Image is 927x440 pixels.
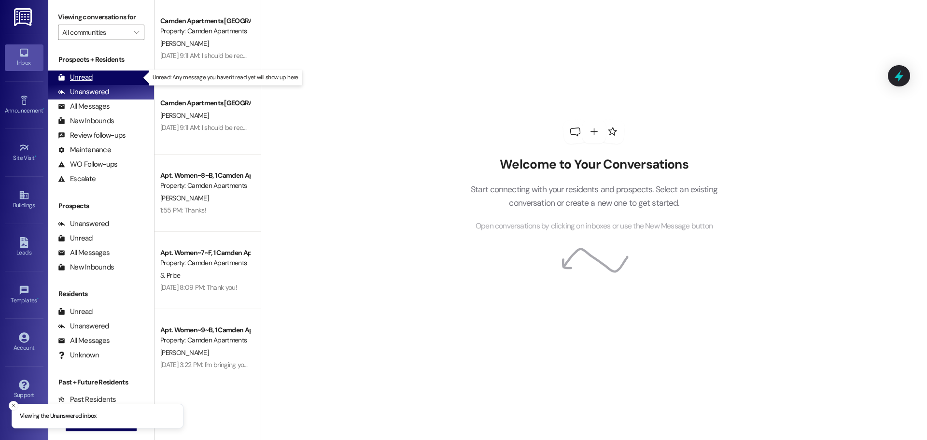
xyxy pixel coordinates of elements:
[476,220,713,232] span: Open conversations by clicking on inboxes or use the New Message button
[5,377,43,403] a: Support
[160,360,333,369] div: [DATE] 3:22 PM: I'm bringing you my procedure letter right now
[58,248,110,258] div: All Messages
[160,51,338,60] div: [DATE] 9:11 AM: I should be receiving the check in the mail [DATE].
[5,44,43,71] a: Inbox
[9,401,18,411] button: Close toast
[48,377,154,387] div: Past + Future Residents
[5,282,43,308] a: Templates •
[35,153,36,160] span: •
[58,321,109,331] div: Unanswered
[58,159,117,170] div: WO Follow-ups
[160,16,250,26] div: Camden Apartments [GEOGRAPHIC_DATA]
[160,271,180,280] span: S. Price
[58,350,99,360] div: Unknown
[48,201,154,211] div: Prospects
[160,325,250,335] div: Apt. Women~9~B, 1 Camden Apartments - Women
[58,72,93,83] div: Unread
[160,111,209,120] span: [PERSON_NAME]
[160,123,338,132] div: [DATE] 9:11 AM: I should be receiving the check in the mail [DATE].
[5,329,43,355] a: Account
[160,98,250,108] div: Camden Apartments [GEOGRAPHIC_DATA]
[160,26,250,36] div: Property: Camden Apartments
[58,116,114,126] div: New Inbounds
[160,283,237,292] div: [DATE] 8:09 PM: Thank you!
[160,348,209,357] span: [PERSON_NAME]
[43,106,44,113] span: •
[58,145,111,155] div: Maintenance
[58,219,109,229] div: Unanswered
[58,262,114,272] div: New Inbounds
[456,157,732,172] h2: Welcome to Your Conversations
[58,307,93,317] div: Unread
[48,289,154,299] div: Residents
[160,170,250,181] div: Apt. Women~8~B, 1 Camden Apartments - Women
[160,39,209,48] span: [PERSON_NAME]
[37,296,39,302] span: •
[58,101,110,112] div: All Messages
[160,335,250,345] div: Property: Camden Apartments
[20,412,97,421] p: Viewing the Unanswered inbox
[14,8,34,26] img: ResiDesk Logo
[5,140,43,166] a: Site Visit •
[62,25,129,40] input: All communities
[58,233,93,243] div: Unread
[58,10,144,25] label: Viewing conversations for
[160,181,250,191] div: Property: Camden Apartments
[5,234,43,260] a: Leads
[48,55,154,65] div: Prospects + Residents
[153,73,298,82] p: Unread: Any message you haven't read yet will show up here
[160,258,250,268] div: Property: Camden Apartments
[5,187,43,213] a: Buildings
[456,183,732,210] p: Start connecting with your residents and prospects. Select an existing conversation or create a n...
[134,28,139,36] i: 
[58,130,126,141] div: Review follow-ups
[58,336,110,346] div: All Messages
[58,174,96,184] div: Escalate
[160,248,250,258] div: Apt. Women~7~F, 1 Camden Apartments - Women
[58,87,109,97] div: Unanswered
[58,395,116,405] div: Past Residents
[160,194,209,202] span: [PERSON_NAME]
[160,206,206,214] div: 1:55 PM: Thanks!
